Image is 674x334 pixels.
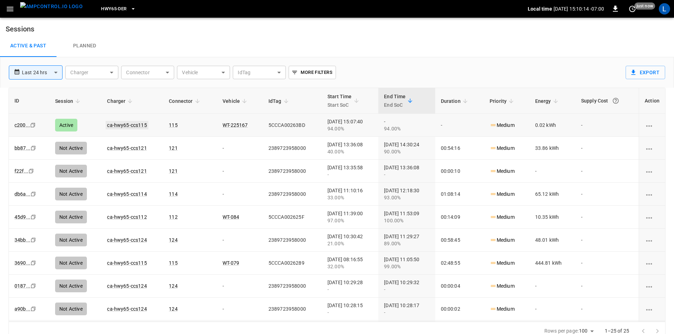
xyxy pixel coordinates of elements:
td: - [435,114,484,137]
div: 93.00% [384,194,429,201]
div: 90.00% [384,148,429,155]
div: [DATE] 11:53:09 [384,210,429,224]
div: copy [30,213,37,221]
td: 2389723958000 [263,298,322,321]
div: 94.00% [384,125,429,132]
div: [DATE] 10:28:17 [384,302,429,316]
span: Start TimeStart SoC [327,92,361,109]
div: Not Active [55,188,87,200]
div: Active [55,119,77,131]
div: Supply Cost [581,94,633,107]
div: Not Active [55,257,87,269]
td: - [575,160,639,183]
td: 2389723958000 [263,183,322,206]
td: 01:08:14 [435,183,484,206]
a: 3690... [14,260,30,266]
span: Duration [441,97,470,105]
a: 112 [169,214,177,220]
td: - [217,229,263,252]
td: 00:00:04 [435,275,484,298]
td: 02:48:55 [435,252,484,275]
a: ca-hwy65-ccs124 [107,306,147,312]
div: 32.00% [327,263,373,270]
td: 00:00:02 [435,298,484,321]
a: ca-hwy65-ccs121 [107,168,147,174]
p: Medium [490,259,515,267]
div: Last 24 hrs [22,66,63,79]
a: 121 [169,168,177,174]
a: 45d9... [14,214,30,220]
a: 115 [169,260,177,266]
span: End TimeEnd SoC [384,92,415,109]
p: End SoC [384,101,406,109]
p: Medium [490,191,515,198]
a: ca-hwy65-ccs112 [107,214,147,220]
div: - [327,309,373,316]
div: [DATE] 15:07:40 [327,118,373,132]
div: 89.00% [384,240,429,247]
div: [DATE] 14:30:24 [384,141,429,155]
div: 21.00% [327,240,373,247]
div: [DATE] 10:29:28 [327,279,373,293]
div: [DATE] 13:36:08 [384,164,429,178]
div: - [384,286,429,293]
a: bb87... [14,145,30,151]
div: Not Active [55,234,87,246]
td: 65.12 kWh [530,183,575,206]
td: - [530,160,575,183]
td: - [217,183,263,206]
div: [DATE] 10:28:15 [327,302,373,316]
p: Medium [490,236,515,244]
div: - [327,171,373,178]
p: Medium [490,145,515,152]
td: 00:00:10 [435,160,484,183]
div: copy [30,121,37,129]
a: a90b... [14,306,30,312]
td: - [575,252,639,275]
div: Start Time [327,92,352,109]
div: [DATE] 10:29:32 [384,279,429,293]
a: 114 [169,191,177,197]
span: Energy [535,97,560,105]
td: 00:54:16 [435,137,484,160]
div: Not Active [55,142,87,154]
a: ca-hwy65-ccs114 [107,191,147,197]
td: - [575,183,639,206]
div: charging session options [645,213,660,221]
a: Planned [57,35,113,57]
div: - [384,171,429,178]
div: Not Active [55,280,87,292]
div: [DATE] 11:10:16 [327,187,373,201]
a: WT-225167 [223,122,248,128]
div: charging session options [645,191,660,198]
div: copy [30,236,37,244]
span: Connector [169,97,202,105]
div: - [384,118,429,132]
div: [DATE] 12:18:30 [384,187,429,201]
td: 2389723958000 [263,137,322,160]
div: [DATE] 10:30:42 [327,233,373,247]
a: c200... [14,122,30,128]
td: - [217,160,263,183]
div: charging session options [645,282,660,289]
a: 115 [169,122,177,128]
a: WT-084 [223,214,239,220]
a: 124 [169,283,177,289]
p: Medium [490,305,515,313]
div: Not Active [55,211,87,223]
a: ca-hwy65-ccs124 [107,237,147,243]
button: The cost of your charging session based on your supply rates [609,94,622,107]
div: charging session options [645,168,660,175]
th: Action [639,88,665,114]
td: 00:14:09 [435,206,484,229]
p: Medium [490,168,515,175]
div: 94.00% [327,125,373,132]
div: [DATE] 11:29:27 [384,233,429,247]
div: [DATE] 11:05:50 [384,256,429,270]
a: 121 [169,145,177,151]
td: 00:58:45 [435,229,484,252]
div: charging session options [645,305,660,312]
div: copy [30,282,37,290]
span: Session [55,97,82,105]
div: charging session options [645,236,660,244]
